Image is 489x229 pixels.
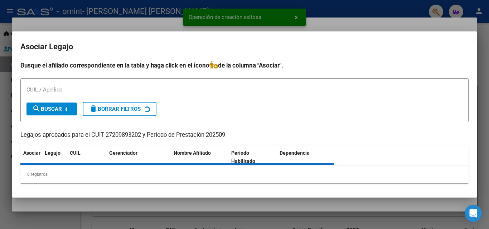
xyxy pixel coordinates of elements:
[32,104,41,113] mat-icon: search
[20,40,469,54] h2: Asociar Legajo
[109,150,137,156] span: Gerenciador
[89,104,98,113] mat-icon: delete
[45,150,60,156] span: Legajo
[20,165,469,183] div: 0 registros
[20,61,469,70] h4: Busque el afiliado correspondiente en la tabla y haga click en el ícono de la columna "Asociar".
[280,150,310,156] span: Dependencia
[228,145,277,169] datatable-header-cell: Periodo Habilitado
[106,145,171,169] datatable-header-cell: Gerenciador
[67,145,106,169] datatable-header-cell: CUIL
[20,131,469,140] p: Legajos aprobados para el CUIT 27209893202 y Período de Prestación 202509
[174,150,211,156] span: Nombre Afiliado
[20,145,42,169] datatable-header-cell: Asociar
[26,103,77,115] button: Buscar
[89,106,141,112] span: Borrar Filtros
[70,150,81,156] span: CUIL
[23,150,40,156] span: Asociar
[83,102,156,116] button: Borrar Filtros
[231,150,255,164] span: Periodo Habilitado
[465,205,482,222] div: Open Intercom Messenger
[42,145,67,169] datatable-header-cell: Legajo
[277,145,334,169] datatable-header-cell: Dependencia
[171,145,228,169] datatable-header-cell: Nombre Afiliado
[32,106,62,112] span: Buscar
